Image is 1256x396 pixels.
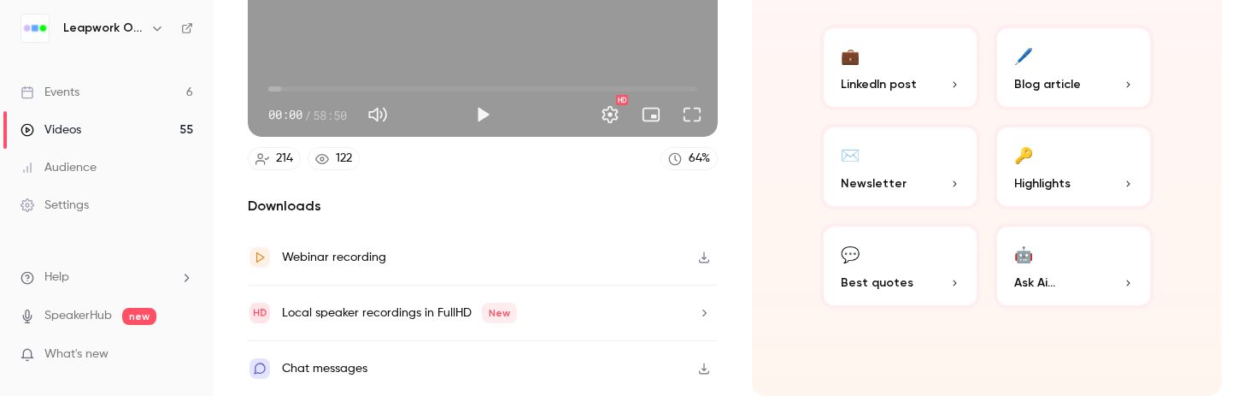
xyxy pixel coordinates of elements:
span: Highlights [1014,174,1071,192]
div: 🤖 [1014,240,1033,267]
div: 214 [276,150,293,168]
div: Settings [21,197,89,214]
button: Mute [361,98,395,132]
div: Audience [21,159,97,176]
div: 00:00 [268,106,347,124]
button: 🔑Highlights [994,124,1153,210]
button: Full screen [675,98,709,132]
div: ✉️ [841,141,860,168]
button: 💼LinkedIn post [820,25,980,110]
span: new [122,308,156,325]
span: LinkedIn post [841,75,917,93]
div: 💬 [841,240,860,267]
button: 🤖Ask Ai... [994,223,1153,309]
img: Leapwork Online Event [21,15,49,42]
span: Blog article [1014,75,1081,93]
span: Best quotes [841,274,913,292]
span: What's new [44,346,109,363]
div: Local speaker recordings in FullHD [282,303,517,323]
button: 💬Best quotes [820,223,980,309]
span: / [304,106,311,124]
a: 214 [248,147,301,170]
div: Videos [21,121,81,139]
button: ✉️Newsletter [820,124,980,210]
span: 00:00 [268,106,302,124]
div: Webinar recording [282,247,386,268]
button: Settings [593,98,627,132]
a: 64% [660,147,718,170]
span: 58:50 [313,106,347,124]
button: Play [466,98,500,132]
div: 💼 [841,42,860,68]
span: Newsletter [841,174,907,192]
a: SpeakerHub [44,307,112,325]
h2: Downloads [248,196,718,216]
div: 64 % [689,150,710,168]
div: 🔑 [1014,141,1033,168]
div: 🖊️ [1014,42,1033,68]
span: Ask Ai... [1014,274,1055,292]
span: Help [44,269,69,287]
span: New [482,303,517,323]
iframe: Noticeable Trigger [173,347,193,363]
button: Turn on miniplayer [634,98,668,132]
a: 122 [308,147,360,170]
li: help-dropdown-opener [21,269,193,287]
h6: Leapwork Online Event [63,20,144,37]
div: Events [21,84,79,101]
div: HD [616,95,628,105]
button: 🖊️Blog article [994,25,1153,110]
div: Chat messages [282,358,367,379]
div: 122 [336,150,352,168]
